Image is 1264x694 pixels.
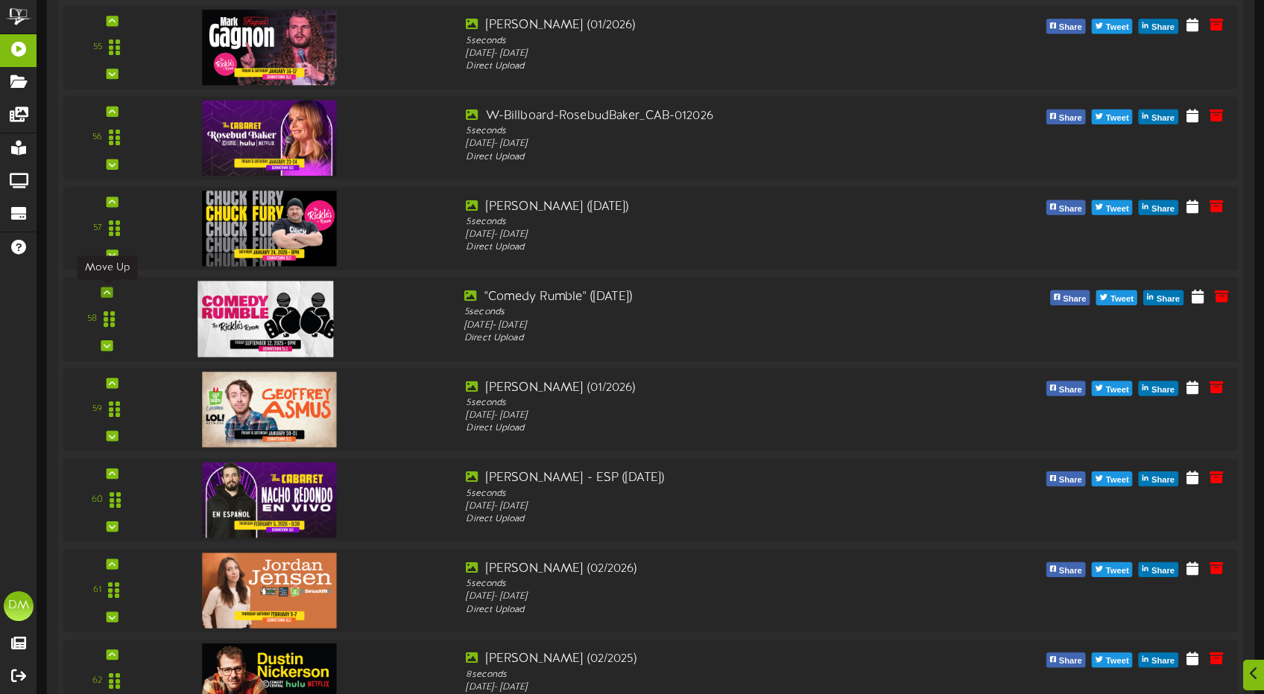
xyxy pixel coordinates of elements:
[466,470,932,487] div: [PERSON_NAME] - ESP ([DATE])
[1148,201,1178,217] span: Share
[1103,19,1132,36] span: Tweet
[464,332,936,346] div: Direct Upload
[1096,290,1137,305] button: Tweet
[93,41,102,54] div: 55
[464,288,936,305] div: "Comedy Rumble" ([DATE])
[202,101,336,176] img: 417e23fa-ae06-4e10-9bfb-60cf42db6e00.jpg
[1154,291,1183,308] span: Share
[1139,471,1178,486] button: Share
[466,422,932,435] div: Direct Upload
[197,281,333,357] img: cd4d1834-b4ff-4b31-938d-f6020ae0038e.jpg
[466,397,932,410] div: 5 seconds
[4,591,34,621] div: DM
[1092,109,1133,124] button: Tweet
[466,215,932,228] div: 5 seconds
[466,487,932,500] div: 5 seconds
[1148,19,1178,36] span: Share
[1139,200,1178,215] button: Share
[1139,652,1178,667] button: Share
[202,372,336,447] img: 58ef4ca4-6eec-4b23-8ab5-b449a5631292.jpg
[466,513,932,526] div: Direct Upload
[1056,653,1085,669] span: Share
[1139,19,1178,34] button: Share
[1046,652,1085,667] button: Share
[92,494,103,506] div: 60
[466,681,932,694] div: [DATE] - [DATE]
[466,17,932,34] div: [PERSON_NAME] (01/2026)
[1046,109,1085,124] button: Share
[92,675,102,687] div: 62
[1092,471,1133,486] button: Tweet
[466,578,932,590] div: 5 seconds
[1056,563,1085,579] span: Share
[466,651,932,668] div: [PERSON_NAME] (02/2025)
[1046,200,1085,215] button: Share
[466,668,932,681] div: 8 seconds
[466,603,932,616] div: Direct Upload
[1148,110,1178,127] span: Share
[1056,201,1085,217] span: Share
[1139,381,1178,396] button: Share
[202,553,336,628] img: d4cc7d2b-90cf-46cb-a565-17aee4ae232e.jpg
[1103,382,1132,398] span: Tweet
[466,138,932,150] div: [DATE] - [DATE]
[93,584,101,596] div: 61
[93,222,102,235] div: 57
[1103,563,1132,579] span: Tweet
[1046,471,1085,486] button: Share
[466,60,932,73] div: Direct Upload
[464,319,936,332] div: [DATE] - [DATE]
[466,500,932,512] div: [DATE] - [DATE]
[466,561,932,578] div: [PERSON_NAME] (02/2026)
[466,151,932,164] div: Direct Upload
[1107,291,1137,308] span: Tweet
[1046,562,1085,577] button: Share
[1050,290,1090,305] button: Share
[202,462,336,538] img: 7812b34d-e581-4a5d-854c-dafe952fc8e1.jpg
[466,125,932,138] div: 5 seconds
[466,241,932,254] div: Direct Upload
[1103,201,1132,217] span: Tweet
[1092,381,1133,396] button: Tweet
[1056,472,1085,488] span: Share
[466,48,932,60] div: [DATE] - [DATE]
[1143,290,1184,305] button: Share
[1056,382,1085,398] span: Share
[466,410,932,422] div: [DATE] - [DATE]
[1046,381,1085,396] button: Share
[466,198,932,215] div: [PERSON_NAME] ([DATE])
[1092,652,1133,667] button: Tweet
[1139,562,1178,577] button: Share
[464,306,936,319] div: 5 seconds
[1092,200,1133,215] button: Tweet
[466,379,932,396] div: [PERSON_NAME] (01/2026)
[1103,110,1132,127] span: Tweet
[1148,382,1178,398] span: Share
[1103,653,1132,669] span: Tweet
[202,10,336,85] img: d04d3f99-cf92-4459-b89a-fea48baba72a.jpg
[466,34,932,47] div: 5 seconds
[87,313,97,326] div: 58
[1103,472,1132,488] span: Tweet
[1092,562,1133,577] button: Tweet
[92,403,102,416] div: 59
[466,108,932,125] div: W-Billboard-RosebudBaker_CAB-012026
[1148,472,1178,488] span: Share
[466,229,932,241] div: [DATE] - [DATE]
[1056,110,1085,127] span: Share
[1056,19,1085,36] span: Share
[92,132,102,144] div: 56
[1092,19,1133,34] button: Tweet
[466,590,932,603] div: [DATE] - [DATE]
[202,191,336,266] img: 3c1b690f-159e-44d2-bb5c-1bdffe63bde4.jpg
[1148,563,1178,579] span: Share
[1060,291,1089,308] span: Share
[1139,109,1178,124] button: Share
[1148,653,1178,669] span: Share
[1046,19,1085,34] button: Share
